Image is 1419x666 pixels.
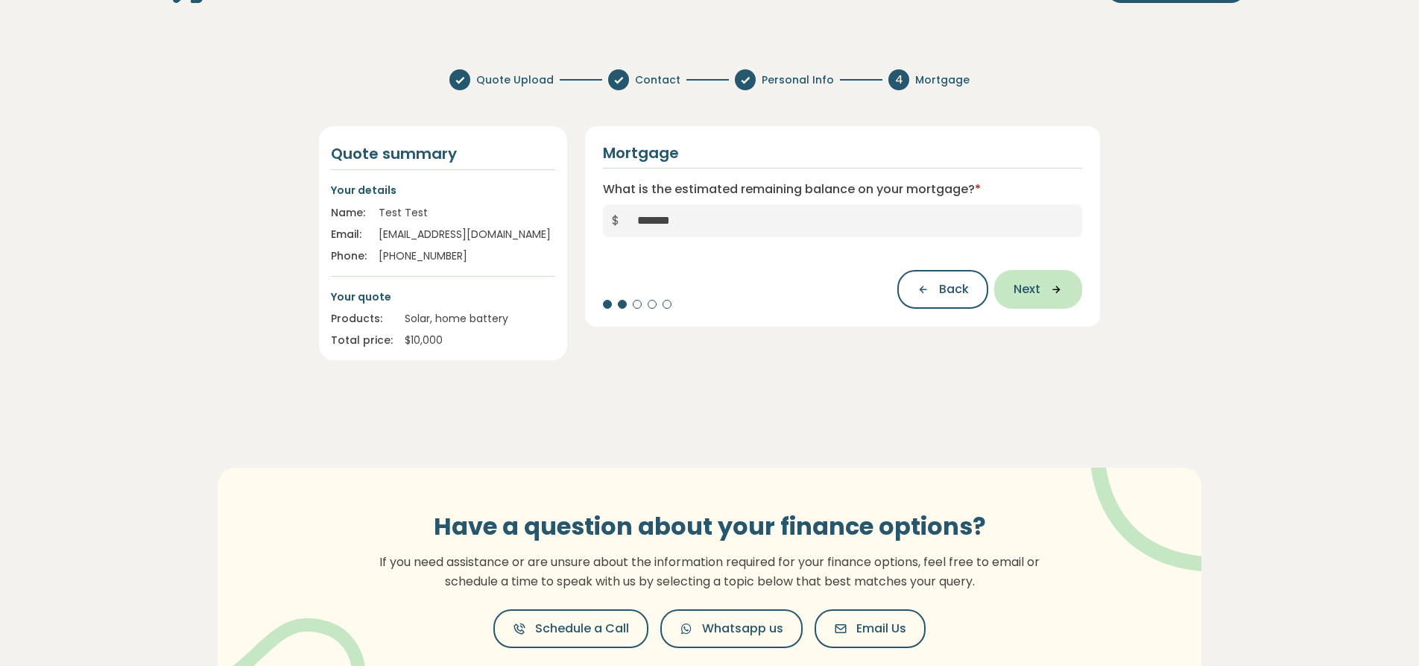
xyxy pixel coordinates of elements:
span: Schedule a Call [535,620,629,638]
button: Back [897,270,988,309]
span: Email Us [856,620,906,638]
img: vector [1052,427,1246,572]
span: Next [1014,280,1040,298]
span: $ [603,204,628,237]
p: Your details [331,182,555,198]
h3: Have a question about your finance options? [370,512,1049,541]
div: Email: [331,227,367,242]
span: Back [939,280,969,298]
span: Whatsapp us [702,620,783,638]
p: If you need assistance or are unsure about the information required for your finance options, fee... [370,553,1049,591]
div: Name: [331,205,367,221]
div: Total price: [331,333,393,348]
div: Phone: [331,248,367,264]
div: Test Test [379,205,555,221]
span: Quote Upload [476,72,554,88]
h2: Mortgage [603,144,679,162]
button: Whatsapp us [660,609,803,648]
button: Schedule a Call [493,609,648,648]
div: [PHONE_NUMBER] [379,248,555,264]
label: What is the estimated remaining balance on your mortgage? [603,180,981,198]
span: Personal Info [762,72,834,88]
div: $ 10,000 [405,333,555,348]
button: Next [994,270,1082,309]
div: Products: [331,311,393,327]
span: Contact [635,72,680,88]
div: Solar, home battery [405,311,555,327]
div: [EMAIL_ADDRESS][DOMAIN_NAME] [379,227,555,242]
div: 4 [888,69,909,90]
button: Email Us [815,609,926,648]
span: Mortgage [915,72,970,88]
p: Your quote [331,289,555,305]
h4: Quote summary [331,144,555,163]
